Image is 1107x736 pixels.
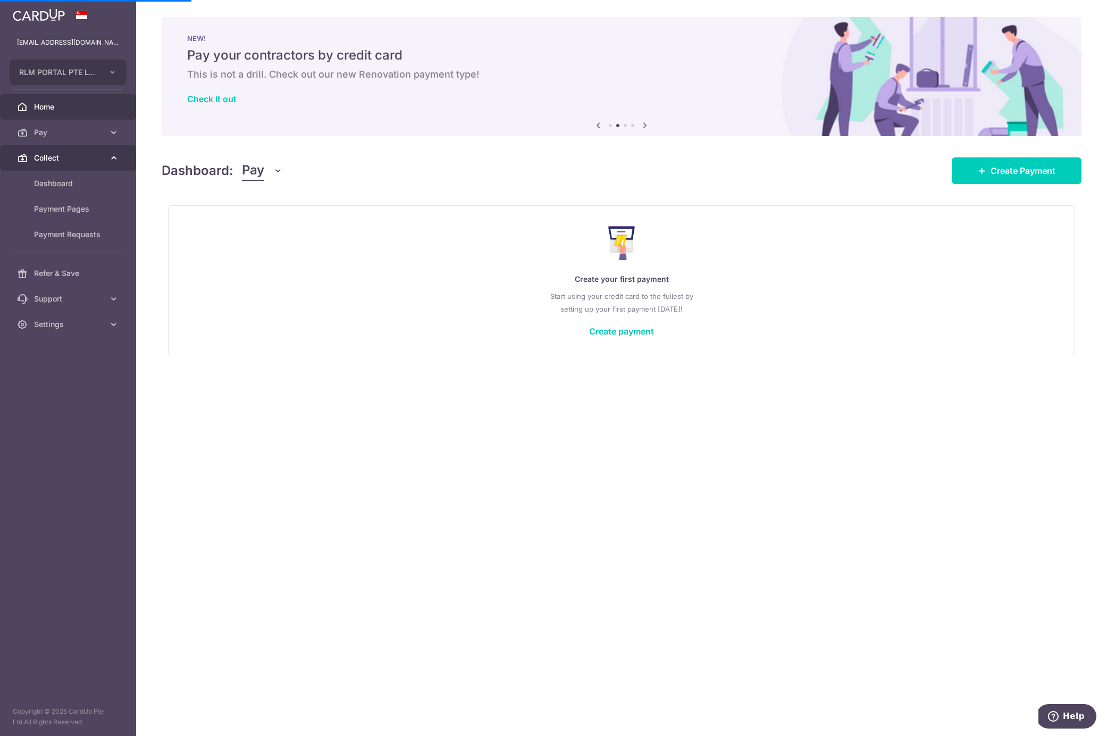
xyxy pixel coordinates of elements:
h6: This is not a drill. Check out our new Renovation payment type! [187,68,1056,81]
span: RLM PORTAL PTE LTD [19,67,98,78]
iframe: Opens a widget where you can find more information [1038,704,1096,731]
span: Pay [34,127,104,138]
span: Payment Requests [34,229,104,240]
p: Start using your credit card to the fullest by setting up your first payment [DATE]! [190,290,1053,315]
span: Refer & Save [34,268,104,279]
img: Make Payment [608,226,635,260]
span: Support [34,294,104,304]
button: Pay [242,161,283,181]
h5: Pay your contractors by credit card [187,47,1056,64]
p: Create your first payment [190,273,1053,286]
a: Check it out [187,94,237,104]
a: Create payment [589,326,654,337]
a: Create Payment [952,157,1081,184]
img: Renovation banner [162,17,1081,136]
span: Pay [242,161,264,181]
span: Home [34,102,104,112]
span: Settings [34,319,104,330]
span: Payment Pages [34,204,104,214]
img: CardUp [13,9,65,21]
button: RLM PORTAL PTE LTD [10,60,127,85]
span: Dashboard [34,178,104,189]
h4: Dashboard: [162,161,233,180]
p: NEW! [187,34,1056,43]
p: [EMAIL_ADDRESS][DOMAIN_NAME] [17,37,119,48]
span: Collect [34,153,104,163]
span: Create Payment [991,164,1055,177]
